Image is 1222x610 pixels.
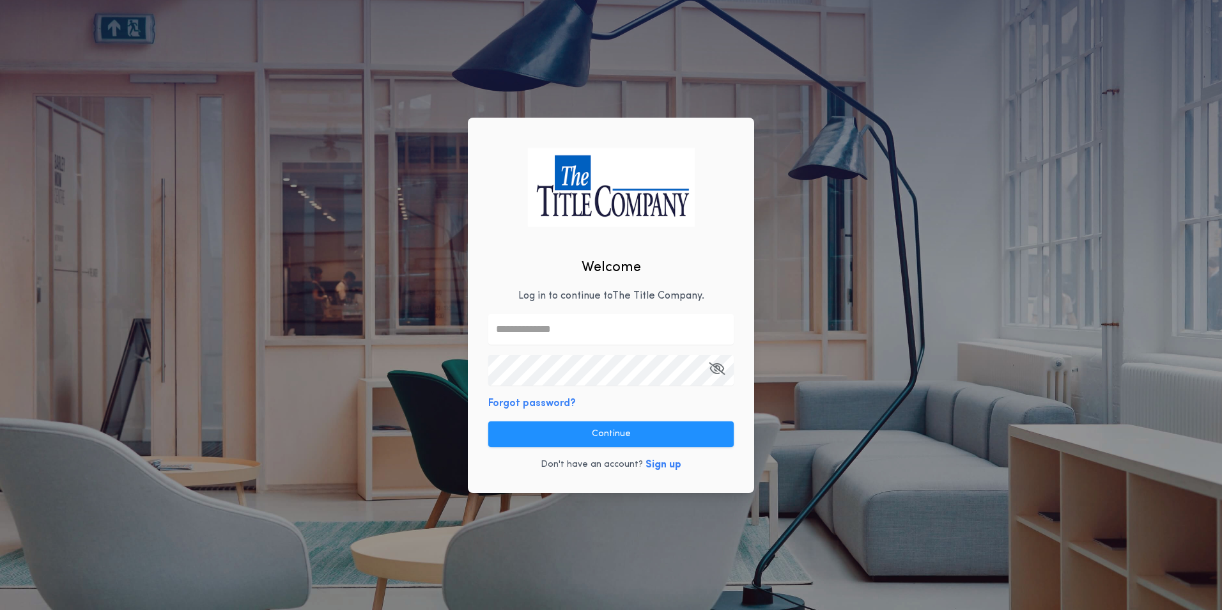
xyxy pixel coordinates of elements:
[488,421,734,447] button: Continue
[518,288,704,304] p: Log in to continue to The Title Company .
[582,257,641,278] h2: Welcome
[527,148,695,226] img: logo
[488,396,576,411] button: Forgot password?
[646,457,681,473] button: Sign up
[541,458,643,471] p: Don't have an account?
